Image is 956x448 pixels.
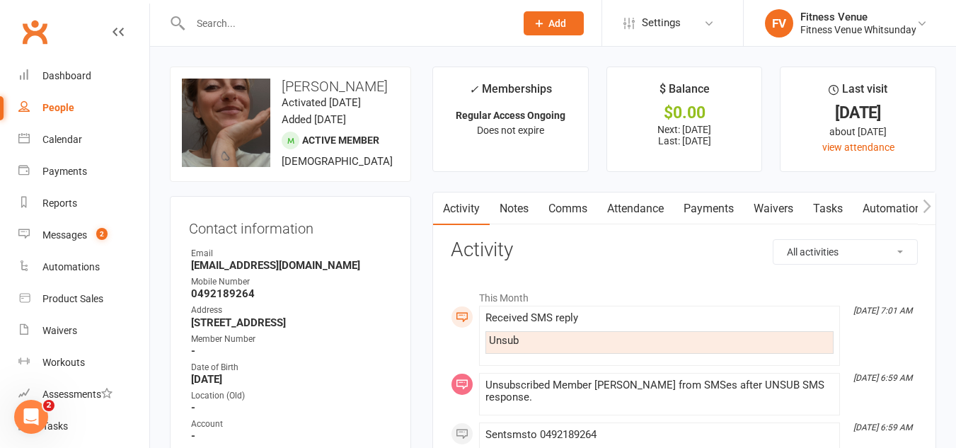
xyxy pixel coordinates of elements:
[191,247,392,260] div: Email
[853,306,912,316] i: [DATE] 7:01 AM
[191,430,392,442] strong: -
[822,142,894,153] a: view attendance
[18,188,149,219] a: Reports
[485,428,597,441] span: Sent sms to 0492189264
[18,410,149,442] a: Tasks
[490,193,539,225] a: Notes
[18,92,149,124] a: People
[793,105,923,120] div: [DATE]
[18,60,149,92] a: Dashboard
[191,418,392,431] div: Account
[42,357,85,368] div: Workouts
[18,156,149,188] a: Payments
[191,287,392,300] strong: 0492189264
[186,13,505,33] input: Search...
[829,80,887,105] div: Last visit
[42,420,68,432] div: Tasks
[191,316,392,329] strong: [STREET_ADDRESS]
[18,379,149,410] a: Assessments
[853,193,937,225] a: Automations
[674,193,744,225] a: Payments
[597,193,674,225] a: Attendance
[18,124,149,156] a: Calendar
[793,124,923,139] div: about [DATE]
[803,193,853,225] a: Tasks
[182,79,270,167] img: image1741394494.png
[18,219,149,251] a: Messages 2
[17,14,52,50] a: Clubworx
[302,134,379,146] span: Active member
[477,125,544,136] span: Does not expire
[191,259,392,272] strong: [EMAIL_ADDRESS][DOMAIN_NAME]
[282,96,361,109] time: Activated [DATE]
[191,275,392,289] div: Mobile Number
[744,193,803,225] a: Waivers
[469,80,552,106] div: Memberships
[548,18,566,29] span: Add
[191,401,392,414] strong: -
[18,347,149,379] a: Workouts
[800,23,916,36] div: Fitness Venue Whitsunday
[42,166,87,177] div: Payments
[451,283,918,306] li: This Month
[191,389,392,403] div: Location (Old)
[191,361,392,374] div: Date of Birth
[539,193,597,225] a: Comms
[191,304,392,317] div: Address
[433,193,490,225] a: Activity
[191,373,392,386] strong: [DATE]
[800,11,916,23] div: Fitness Venue
[620,105,749,120] div: $0.00
[42,70,91,81] div: Dashboard
[489,335,830,347] div: Unsub
[853,423,912,432] i: [DATE] 6:59 AM
[42,389,113,400] div: Assessments
[42,229,87,241] div: Messages
[282,155,393,168] span: [DEMOGRAPHIC_DATA]
[282,113,346,126] time: Added [DATE]
[642,7,681,39] span: Settings
[524,11,584,35] button: Add
[18,283,149,315] a: Product Sales
[18,251,149,283] a: Automations
[191,333,392,346] div: Member Number
[456,110,565,121] strong: Regular Access Ongoing
[469,83,478,96] i: ✓
[42,293,103,304] div: Product Sales
[182,79,399,94] h3: [PERSON_NAME]
[42,197,77,209] div: Reports
[765,9,793,38] div: FV
[451,239,918,261] h3: Activity
[42,134,82,145] div: Calendar
[660,80,710,105] div: $ Balance
[191,345,392,357] strong: -
[42,261,100,272] div: Automations
[189,215,392,236] h3: Contact information
[853,373,912,383] i: [DATE] 6:59 AM
[485,312,834,324] div: Received SMS reply
[96,228,108,240] span: 2
[42,102,74,113] div: People
[42,325,77,336] div: Waivers
[18,315,149,347] a: Waivers
[620,124,749,147] p: Next: [DATE] Last: [DATE]
[485,379,834,403] div: Unsubscribed Member [PERSON_NAME] from SMSes after UNSUB SMS response.
[14,400,48,434] iframe: Intercom live chat
[43,400,54,411] span: 2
